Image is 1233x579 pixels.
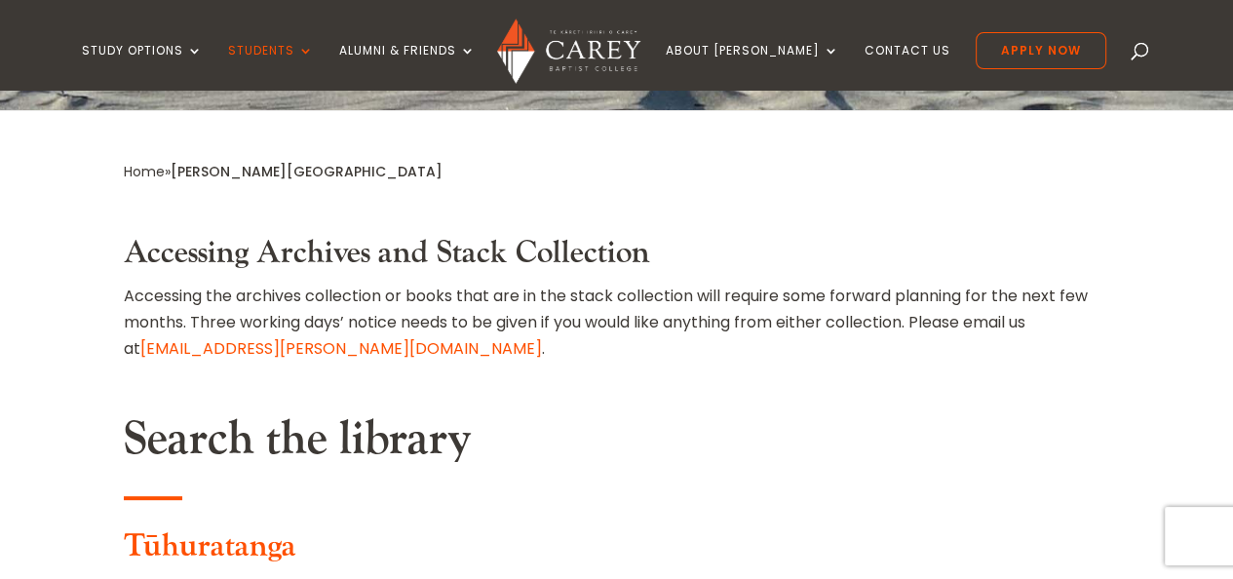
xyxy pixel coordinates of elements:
[339,44,476,90] a: Alumni & Friends
[228,44,314,90] a: Students
[171,162,443,181] span: [PERSON_NAME][GEOGRAPHIC_DATA]
[124,162,165,181] a: Home
[124,162,443,181] span: »
[497,19,640,84] img: Carey Baptist College
[666,44,839,90] a: About [PERSON_NAME]
[124,283,1110,363] p: Accessing the archives collection or books that are in the stack collection will require some for...
[124,235,1110,282] h3: Accessing Archives and Stack Collection
[140,337,542,360] a: [EMAIL_ADDRESS][PERSON_NAME][DOMAIN_NAME]
[865,44,950,90] a: Contact Us
[976,32,1106,69] a: Apply Now
[124,528,1110,575] h3: Tūhuratanga
[82,44,203,90] a: Study Options
[124,411,1110,478] h2: Search the library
